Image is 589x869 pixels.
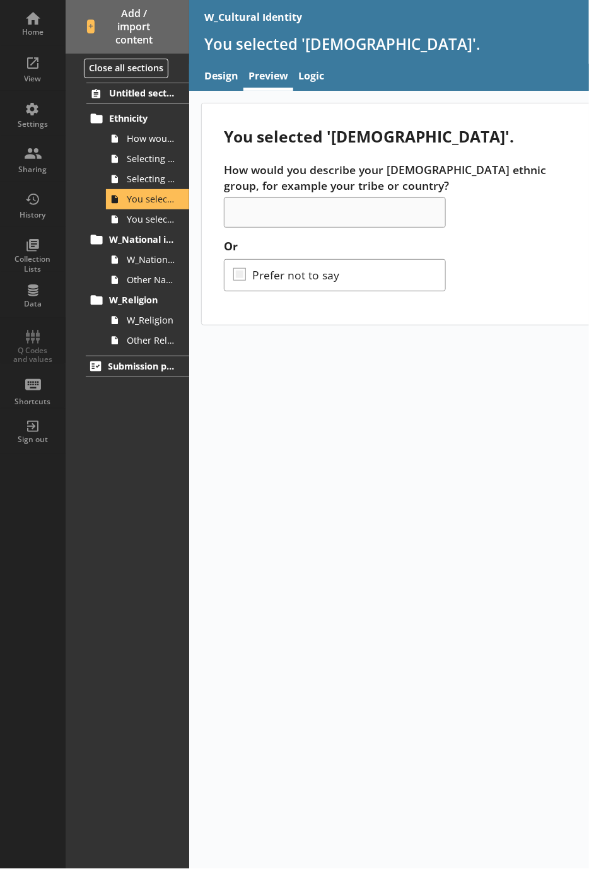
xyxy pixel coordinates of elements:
span: Submission page [108,360,176,372]
a: Design [199,64,243,91]
span: Add / import content [87,7,168,46]
span: W_Religion [127,314,175,326]
div: W_Cultural Identity [204,10,302,24]
span: How would you describe your ethnic group? [127,132,175,144]
span: Ethnicity [109,112,176,124]
div: Sign out [11,434,55,445]
div: Collection Lists [11,254,55,274]
a: W_Religion [86,290,189,310]
div: Shortcuts [11,397,55,407]
div: Data [11,299,55,309]
a: How would you describe your ethnic group? [106,129,189,149]
a: Logic [293,64,329,91]
li: W_ReligionW_ReligionOther Religion [92,290,189,351]
button: Close all sections [84,59,168,78]
li: Untitled sectionEthnicityHow would you describe your ethnic group?Selecting all that apply, how w... [66,83,189,351]
a: W_Religion [106,310,189,330]
div: You selected '[DEMOGRAPHIC_DATA]'. [224,126,580,147]
span: W_National identity [109,233,176,245]
a: Submission page [86,356,189,377]
span: Other Religion [127,334,175,346]
a: W_National Identity [106,250,189,270]
span: Other National Identity [127,274,175,286]
span: W_Religion [109,294,176,306]
a: Selecting all that apply, how would you describe your ethnic group? [106,169,189,189]
div: Settings [11,119,55,129]
a: Untitled section [86,83,189,104]
span: You selected '[DEMOGRAPHIC_DATA]'. [127,193,175,205]
div: Sharing [11,165,55,175]
a: You selected '[DEMOGRAPHIC_DATA]'. [106,189,189,209]
a: Preview [243,64,293,91]
li: EthnicityHow would you describe your ethnic group?Selecting all that apply, how would you describ... [92,108,189,230]
span: Untitled section [109,87,176,99]
span: Selecting all that apply, how would you describe your ethnic group? [127,173,175,185]
div: Home [11,27,55,37]
a: W_National identity [86,230,189,250]
span: Selecting all that apply, how would you describe your ethnic group? [127,153,175,165]
span: W_National Identity [127,254,175,265]
li: W_National identityW_National IdentityOther National Identity [92,230,189,290]
a: Ethnicity [86,108,189,129]
a: Selecting all that apply, how would you describe your ethnic group? [106,149,189,169]
a: Other National Identity [106,270,189,290]
span: You selected 'Any other ethnic group'. [127,213,175,225]
a: Other Religion [106,330,189,351]
a: You selected 'Any other ethnic group'. [106,209,189,230]
div: History [11,210,55,220]
div: View [11,74,55,84]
